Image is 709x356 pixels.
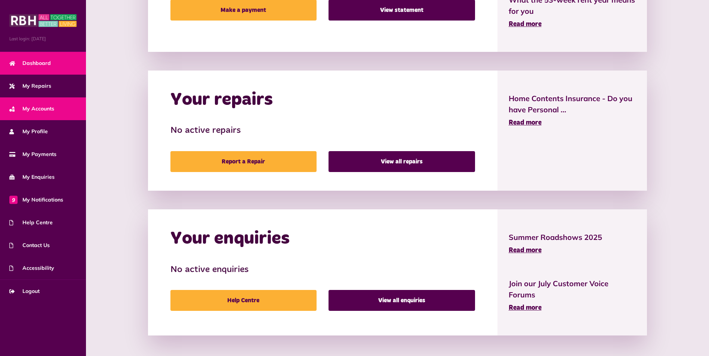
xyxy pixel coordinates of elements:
h3: No active enquiries [170,265,475,275]
span: Summer Roadshows 2025 [509,232,636,243]
a: Home Contents Insurance - Do you have Personal ... Read more [509,93,636,128]
span: 9 [9,196,18,204]
span: Accessibility [9,264,54,272]
span: Read more [509,247,542,254]
span: Read more [509,305,542,311]
span: Home Contents Insurance - Do you have Personal ... [509,93,636,115]
span: My Notifications [9,196,63,204]
a: Join our July Customer Voice Forums Read more [509,278,636,313]
a: Summer Roadshows 2025 Read more [509,232,636,256]
a: View all enquiries [329,290,475,311]
h2: Your repairs [170,89,273,111]
h2: Your enquiries [170,228,290,250]
a: Report a Repair [170,151,317,172]
a: Help Centre [170,290,317,311]
span: Contact Us [9,241,50,249]
img: MyRBH [9,13,77,28]
span: Help Centre [9,219,53,227]
a: View all repairs [329,151,475,172]
span: My Repairs [9,82,51,90]
span: Dashboard [9,59,51,67]
span: My Profile [9,128,48,135]
span: Join our July Customer Voice Forums [509,278,636,300]
span: Read more [509,119,542,126]
h3: No active repairs [170,125,475,136]
span: Read more [509,21,542,28]
span: My Payments [9,150,56,158]
span: Logout [9,287,40,295]
span: My Enquiries [9,173,55,181]
span: My Accounts [9,105,54,113]
span: Last login: [DATE] [9,35,77,42]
